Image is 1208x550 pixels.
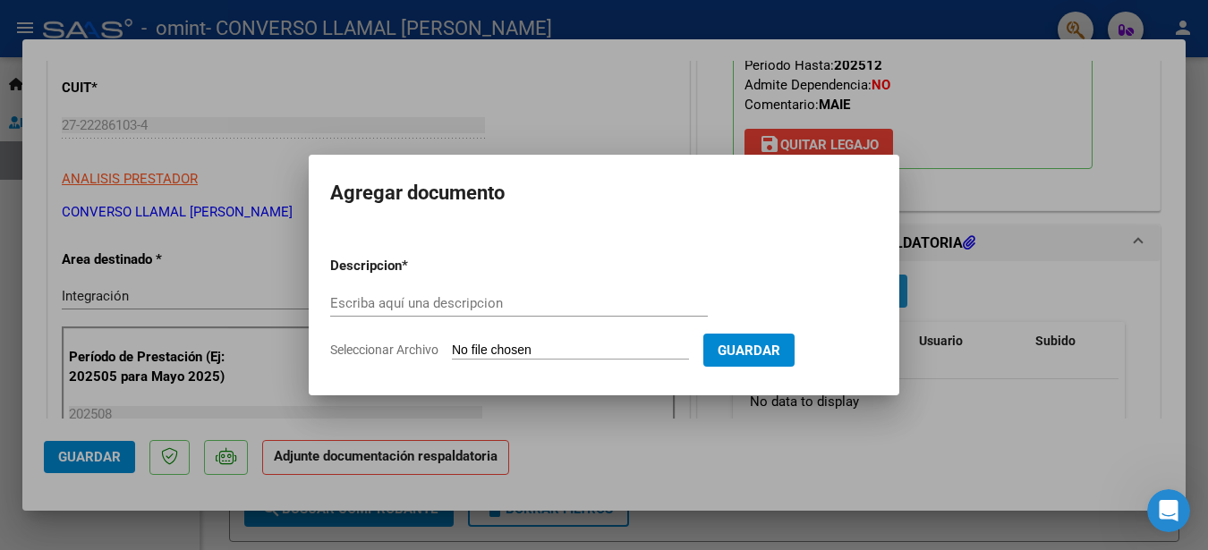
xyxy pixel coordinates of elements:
[330,176,878,210] h2: Agregar documento
[1147,489,1190,532] iframe: Intercom live chat
[718,343,780,359] span: Guardar
[330,343,438,357] span: Seleccionar Archivo
[703,334,795,367] button: Guardar
[330,256,495,276] p: Descripcion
